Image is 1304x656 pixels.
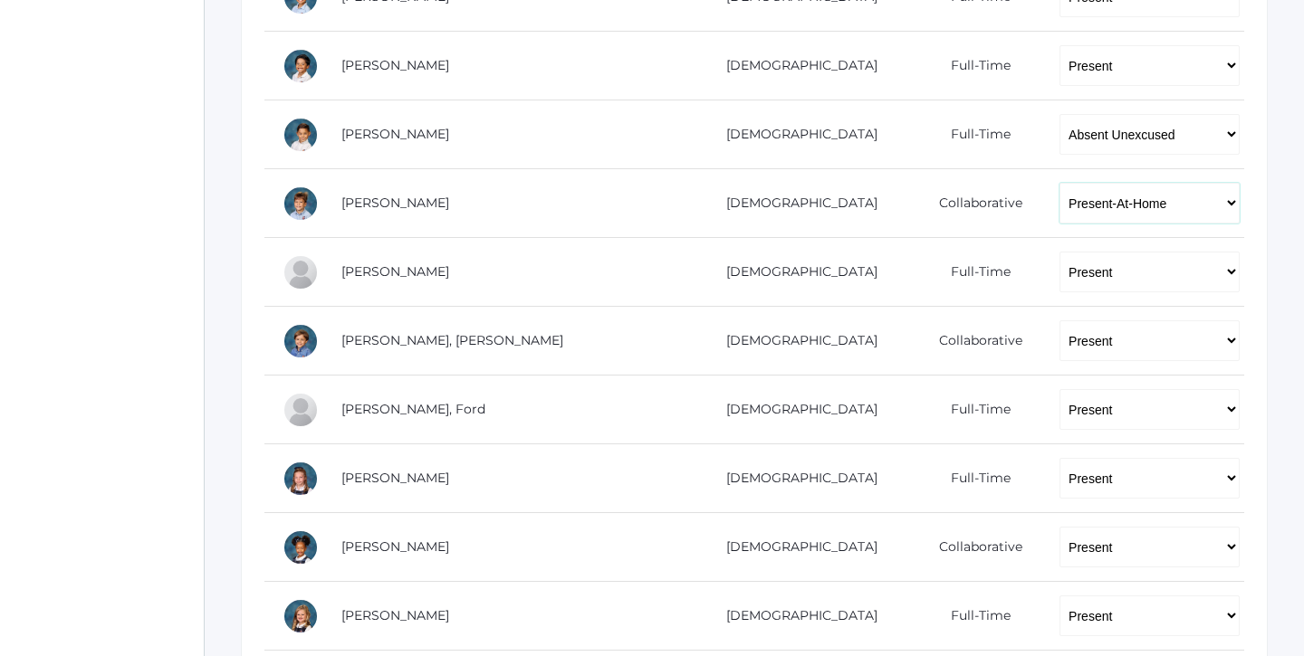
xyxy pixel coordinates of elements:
[341,332,563,348] a: [PERSON_NAME], [PERSON_NAME]
[906,582,1041,651] td: Full-Time
[906,513,1041,582] td: Collaborative
[341,263,449,280] a: [PERSON_NAME]
[283,117,319,153] div: Owen Bernardez
[906,169,1041,238] td: Collaborative
[341,401,485,417] a: [PERSON_NAME], Ford
[283,323,319,359] div: Austen Crosby
[684,513,906,582] td: [DEMOGRAPHIC_DATA]
[906,444,1041,513] td: Full-Time
[283,254,319,290] div: Chloé Noëlle Cope
[341,126,449,142] a: [PERSON_NAME]
[684,444,906,513] td: [DEMOGRAPHIC_DATA]
[341,57,449,73] a: [PERSON_NAME]
[283,392,319,428] div: Ford Ferris
[906,100,1041,169] td: Full-Time
[906,376,1041,444] td: Full-Time
[906,238,1041,307] td: Full-Time
[341,470,449,486] a: [PERSON_NAME]
[906,307,1041,376] td: Collaborative
[283,598,319,634] div: Gracelyn Lavallee
[684,376,906,444] td: [DEMOGRAPHIC_DATA]
[684,238,906,307] td: [DEMOGRAPHIC_DATA]
[283,529,319,566] div: Crue Harris
[283,185,319,222] div: Obadiah Bradley
[684,169,906,238] td: [DEMOGRAPHIC_DATA]
[684,100,906,169] td: [DEMOGRAPHIC_DATA]
[684,32,906,100] td: [DEMOGRAPHIC_DATA]
[684,307,906,376] td: [DEMOGRAPHIC_DATA]
[341,195,449,211] a: [PERSON_NAME]
[684,582,906,651] td: [DEMOGRAPHIC_DATA]
[283,461,319,497] div: Lyla Foster
[341,538,449,555] a: [PERSON_NAME]
[341,607,449,623] a: [PERSON_NAME]
[906,32,1041,100] td: Full-Time
[283,48,319,84] div: Grayson Abrea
